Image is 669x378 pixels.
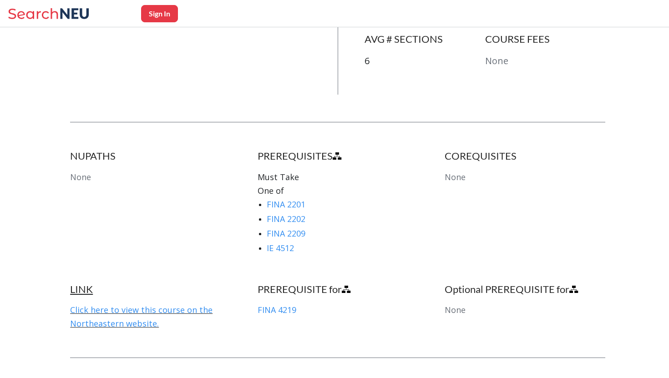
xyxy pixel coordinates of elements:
h4: AVG # SECTIONS [365,33,485,45]
h4: NUPATHS [70,150,231,162]
span: Must Take [258,171,299,182]
h4: PREREQUISITES [258,150,418,162]
h4: COURSE FEES [485,33,606,45]
a: FINA 4219 [258,304,296,315]
h4: LINK [70,283,231,296]
span: One of [258,185,284,196]
a: FINA 2202 [267,213,305,224]
h4: PREREQUISITE for [258,283,418,296]
h4: Optional PREREQUISITE for [445,283,605,296]
span: None [70,171,91,182]
p: 6 [365,55,485,68]
span: None [445,304,466,315]
a: Click here to view this course on the Northeastern website. [70,304,213,329]
a: FINA 2201 [267,199,305,210]
button: Sign In [141,5,178,22]
a: FINA 2209 [267,228,305,239]
p: None [485,55,606,68]
h4: COREQUISITES [445,150,605,162]
a: IE 4512 [267,242,294,253]
span: None [445,171,466,182]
